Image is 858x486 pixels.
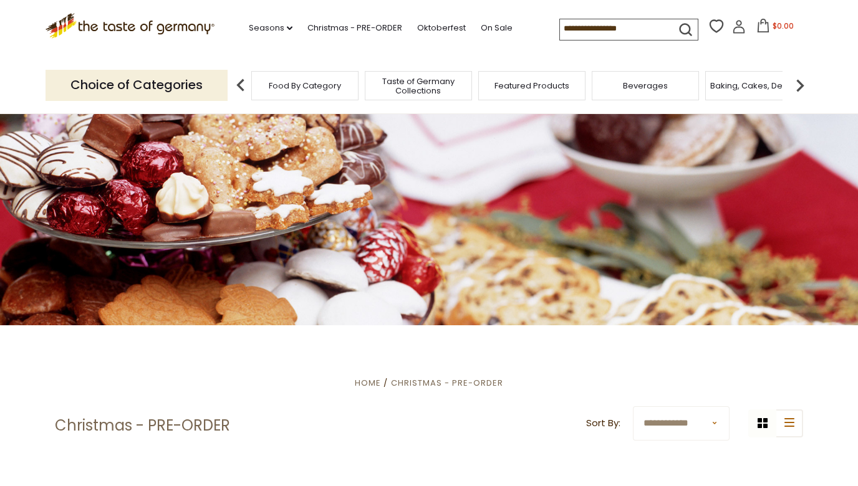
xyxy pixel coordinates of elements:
[369,77,468,95] a: Taste of Germany Collections
[586,416,620,431] label: Sort By:
[228,73,253,98] img: previous arrow
[46,70,228,100] p: Choice of Categories
[249,21,292,35] a: Seasons
[710,81,807,90] a: Baking, Cakes, Desserts
[494,81,569,90] a: Featured Products
[623,81,668,90] a: Beverages
[788,73,812,98] img: next arrow
[391,377,503,389] a: Christmas - PRE-ORDER
[773,21,794,31] span: $0.00
[417,21,466,35] a: Oktoberfest
[307,21,402,35] a: Christmas - PRE-ORDER
[55,416,230,435] h1: Christmas - PRE-ORDER
[355,377,381,389] a: Home
[269,81,341,90] a: Food By Category
[748,19,801,37] button: $0.00
[481,21,513,35] a: On Sale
